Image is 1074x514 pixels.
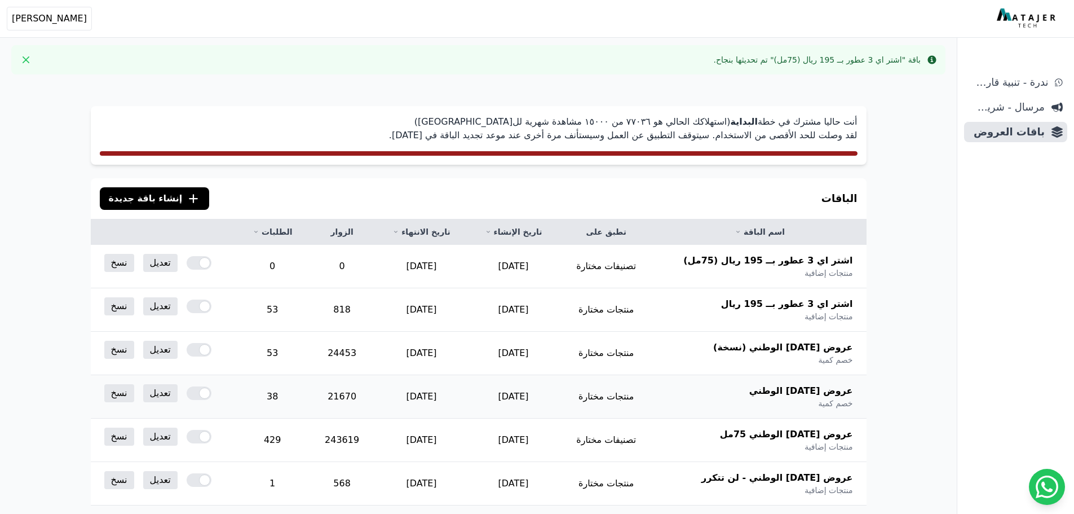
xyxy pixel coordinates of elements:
a: تعديل [143,254,178,272]
span: عروض [DATE] الوطني (نسخة) [713,341,852,354]
td: 38 [236,375,308,419]
td: منتجات مختارة [559,332,653,375]
span: عروض [DATE] الوطني [749,384,853,398]
td: [DATE] [467,375,559,419]
td: 243619 [308,419,375,462]
th: الزوار [308,219,375,245]
td: 818 [308,288,375,332]
a: تعديل [143,428,178,446]
h3: الباقات [821,191,858,207]
a: تعديل [143,297,178,315]
span: مرسال - شريط دعاية [969,99,1045,115]
th: تطبق على [559,219,653,245]
a: تعديل [143,341,178,359]
td: [DATE] [467,462,559,506]
td: 0 [308,245,375,288]
span: عروض [DATE] الوطني - لن تتكرر [701,471,852,485]
td: [DATE] [467,288,559,332]
img: MatajerTech Logo [997,8,1058,29]
button: Close [17,51,35,69]
span: عروض [DATE] الوطني 75مل [720,428,853,441]
td: 53 [236,288,308,332]
td: 568 [308,462,375,506]
span: باقات العروض [969,124,1045,140]
td: 24453 [308,332,375,375]
span: خصم كمية [818,398,852,409]
span: منتجات إضافية [805,441,852,453]
td: [DATE] [467,245,559,288]
button: [PERSON_NAME] [7,7,92,30]
a: نسخ [104,297,134,315]
span: خصم كمية [818,354,852,366]
td: 21670 [308,375,375,419]
td: تصنيفات مختارة [559,419,653,462]
td: [DATE] [375,462,467,506]
td: [DATE] [375,332,467,375]
a: تعديل [143,384,178,402]
td: تصنيفات مختارة [559,245,653,288]
button: إنشاء باقة جديدة [100,187,210,210]
strong: البداية [730,116,757,127]
td: منتجات مختارة [559,462,653,506]
td: 0 [236,245,308,288]
a: تعديل [143,471,178,489]
a: اسم الباقة [667,226,853,238]
td: منتجات مختارة [559,375,653,419]
span: اشتر اي 3 عطور بــ 195 ريال [721,297,853,311]
span: منتجات إضافية [805,267,852,279]
td: 429 [236,419,308,462]
td: [DATE] [375,245,467,288]
a: الطلبات [250,226,295,238]
p: أنت حاليا مشترك في خطة (استهلاكك الحالي هو ٧٧۰۳٦ من ١٥۰۰۰ مشاهدة شهرية لل[GEOGRAPHIC_DATA]) لقد و... [100,115,858,142]
span: إنشاء باقة جديدة [109,192,183,205]
a: نسخ [104,471,134,489]
td: [DATE] [375,288,467,332]
td: 1 [236,462,308,506]
a: نسخ [104,254,134,272]
a: نسخ [104,341,134,359]
td: 53 [236,332,308,375]
span: اشتر اي 3 عطور بــ 195 ريال (75مل) [683,254,852,267]
td: [DATE] [467,332,559,375]
a: تاريخ الانتهاء [389,226,454,238]
td: [DATE] [467,419,559,462]
a: نسخ [104,384,134,402]
span: منتجات إضافية [805,485,852,496]
td: [DATE] [375,375,467,419]
span: منتجات إضافية [805,311,852,322]
td: [DATE] [375,419,467,462]
div: باقة "اشتر اي 3 عطور بــ 195 ريال (75مل)" تم تحديثها بنجاح. [714,54,921,65]
a: نسخ [104,428,134,446]
span: [PERSON_NAME] [12,12,87,25]
span: ندرة - تنبية قارب علي النفاذ [969,74,1048,90]
td: منتجات مختارة [559,288,653,332]
a: تاريخ الإنشاء [481,226,546,238]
